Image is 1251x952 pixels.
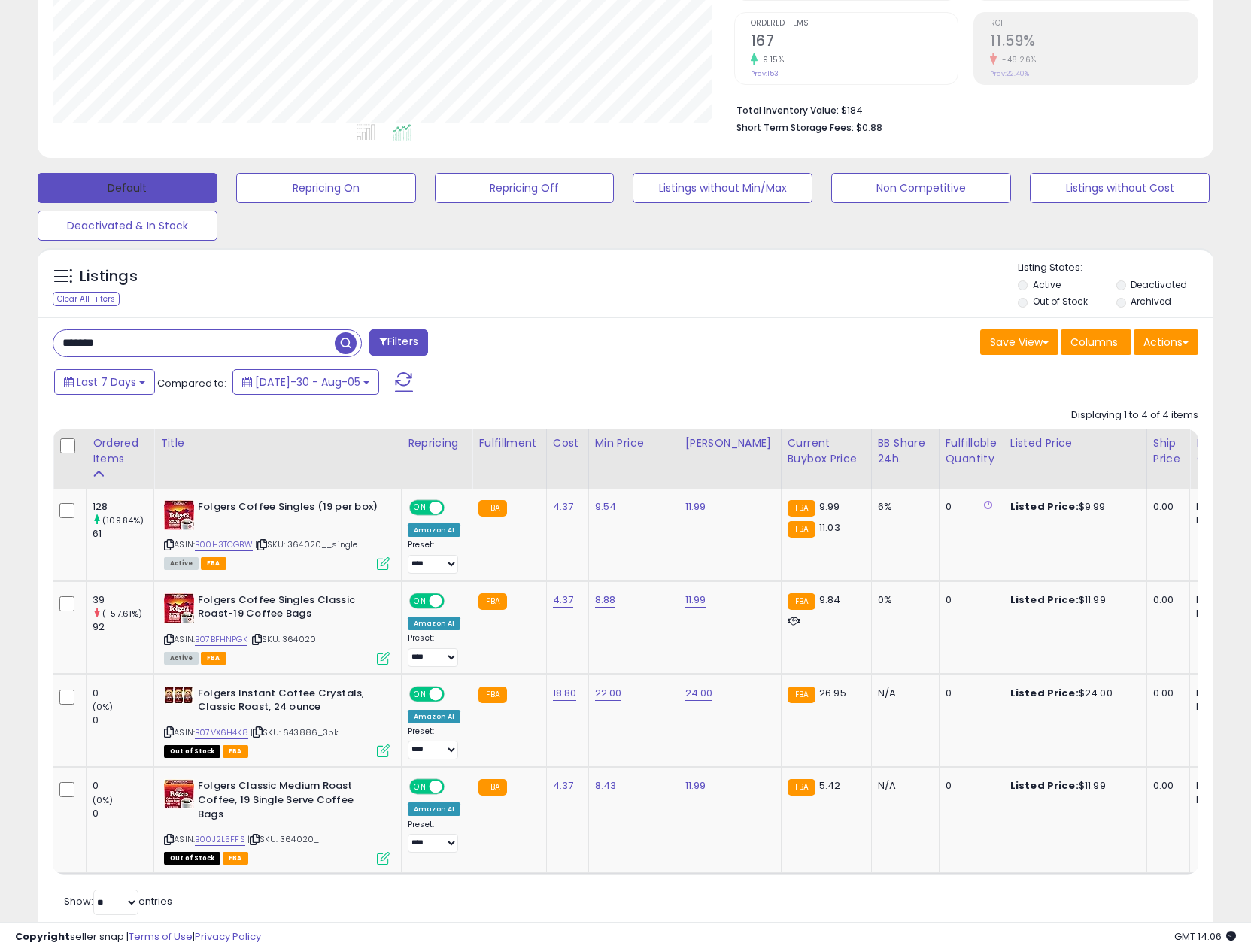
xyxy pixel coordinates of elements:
[164,852,220,865] span: All listings that are currently out of stock and unavailable for purchase on Amazon
[633,173,812,203] button: Listings without Min/Max
[102,514,144,526] small: (109.84%)
[736,100,1187,118] li: $184
[1131,278,1187,291] label: Deactivated
[595,435,673,451] div: Min Price
[878,687,928,700] div: N/A
[198,593,381,625] b: Folgers Coffee Singles Classic Roast-19 Coffee Bags
[64,894,172,908] span: Show: entries
[411,781,430,793] span: ON
[553,778,574,793] a: 4.37
[195,538,253,551] a: B00H3TCGBW
[236,173,416,203] button: Repricing On
[878,435,933,467] div: BB Share 24h.
[685,435,775,451] div: [PERSON_NAME]
[408,435,466,451] div: Repricing
[1010,593,1135,607] div: $11.99
[164,557,199,570] span: All listings currently available for purchase on Amazon
[408,523,460,537] div: Amazon AI
[788,435,865,467] div: Current Buybox Price
[819,778,841,793] span: 5.42
[1153,593,1178,607] div: 0.00
[1010,687,1135,700] div: $24.00
[38,211,217,241] button: Deactivated & In Stock
[685,778,706,793] a: 11.99
[788,521,815,538] small: FBA
[1010,686,1079,700] b: Listed Price:
[1196,607,1246,620] div: FBM: 5
[54,369,155,395] button: Last 7 Days
[1196,700,1246,714] div: FBM: 7
[478,779,506,796] small: FBA
[1153,435,1183,467] div: Ship Price
[164,779,390,863] div: ASIN:
[195,929,261,944] a: Privacy Policy
[408,633,460,667] div: Preset:
[788,593,815,610] small: FBA
[1196,514,1246,527] div: FBM: 3
[751,69,779,78] small: Prev: 153
[856,120,882,135] span: $0.88
[15,929,70,944] strong: Copyright
[1010,778,1079,793] b: Listed Price:
[685,593,706,608] a: 11.99
[595,686,622,701] a: 22.00
[478,500,506,517] small: FBA
[93,714,153,727] div: 0
[1033,295,1088,308] label: Out of Stock
[1033,278,1061,291] label: Active
[93,620,153,634] div: 92
[223,852,248,865] span: FBA
[1196,593,1246,607] div: FBA: 10
[93,500,153,514] div: 128
[232,369,379,395] button: [DATE]-30 - Aug-05
[411,687,430,700] span: ON
[1061,329,1131,355] button: Columns
[478,687,506,703] small: FBA
[736,121,854,134] b: Short Term Storage Fees:
[736,104,839,117] b: Total Inventory Value:
[819,499,840,514] span: 9.99
[93,794,114,806] small: (0%)
[164,500,390,568] div: ASIN:
[1196,687,1246,700] div: FBA: 12
[80,266,138,287] h5: Listings
[1030,173,1210,203] button: Listings without Cost
[408,726,460,760] div: Preset:
[408,710,460,723] div: Amazon AI
[93,701,114,713] small: (0%)
[819,686,846,700] span: 26.95
[553,435,582,451] div: Cost
[595,499,617,514] a: 9.54
[408,820,460,853] div: Preset:
[77,374,136,390] span: Last 7 Days
[553,499,574,514] a: 4.37
[1134,329,1198,355] button: Actions
[1010,500,1135,514] div: $9.99
[408,617,460,630] div: Amazon AI
[553,686,577,701] a: 18.80
[15,930,261,944] div: seller snap | |
[990,32,1198,53] h2: 11.59%
[198,779,381,825] b: Folgers Classic Medium Roast Coffee, 19 Single Serve Coffee Bags
[819,520,840,535] span: 11.03
[788,687,815,703] small: FBA
[195,833,245,846] a: B00J2L5FFS
[1196,793,1246,807] div: FBM: 9
[102,608,142,620] small: (-57.61%)
[1131,295,1171,308] label: Archived
[38,173,217,203] button: Default
[751,20,958,28] span: Ordered Items
[442,502,466,514] span: OFF
[157,376,226,390] span: Compared to:
[164,687,194,704] img: 41pFwu0suDL._SL40_.jpg
[878,500,928,514] div: 6%
[129,929,193,944] a: Terms of Use
[164,593,390,663] div: ASIN:
[751,32,958,53] h2: 167
[164,652,199,665] span: All listings currently available for purchase on Amazon
[198,500,381,518] b: Folgers Coffee Singles (19 per box)
[1018,261,1213,275] p: Listing States:
[251,726,339,738] span: | SKU: 643886_3pk
[408,540,460,574] div: Preset:
[1010,499,1079,514] b: Listed Price:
